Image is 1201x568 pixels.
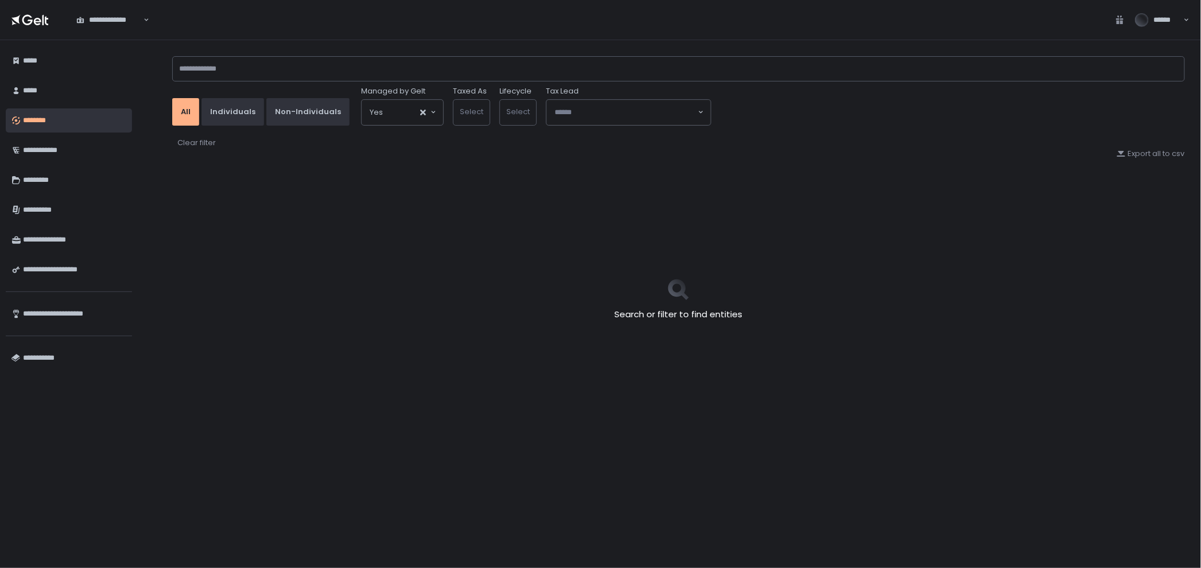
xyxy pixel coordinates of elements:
span: Managed by Gelt [361,86,425,96]
div: Non-Individuals [275,107,341,117]
div: Individuals [210,107,255,117]
div: Search for option [547,100,711,125]
button: All [172,98,199,126]
span: Yes [370,107,383,118]
div: Search for option [69,7,149,32]
div: Clear filter [177,138,216,148]
label: Taxed As [453,86,487,96]
button: Individuals [202,98,264,126]
span: Tax Lead [546,86,579,96]
button: Clear filter [177,137,216,149]
button: Export all to csv [1117,149,1185,159]
h2: Search or filter to find entities [615,308,743,321]
div: Search for option [362,100,443,125]
button: Non-Individuals [266,98,350,126]
input: Search for option [555,107,697,118]
input: Search for option [383,107,419,118]
span: Select [506,106,530,117]
label: Lifecycle [499,86,532,96]
div: All [181,107,191,117]
button: Clear Selected [420,110,426,115]
span: Select [460,106,483,117]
